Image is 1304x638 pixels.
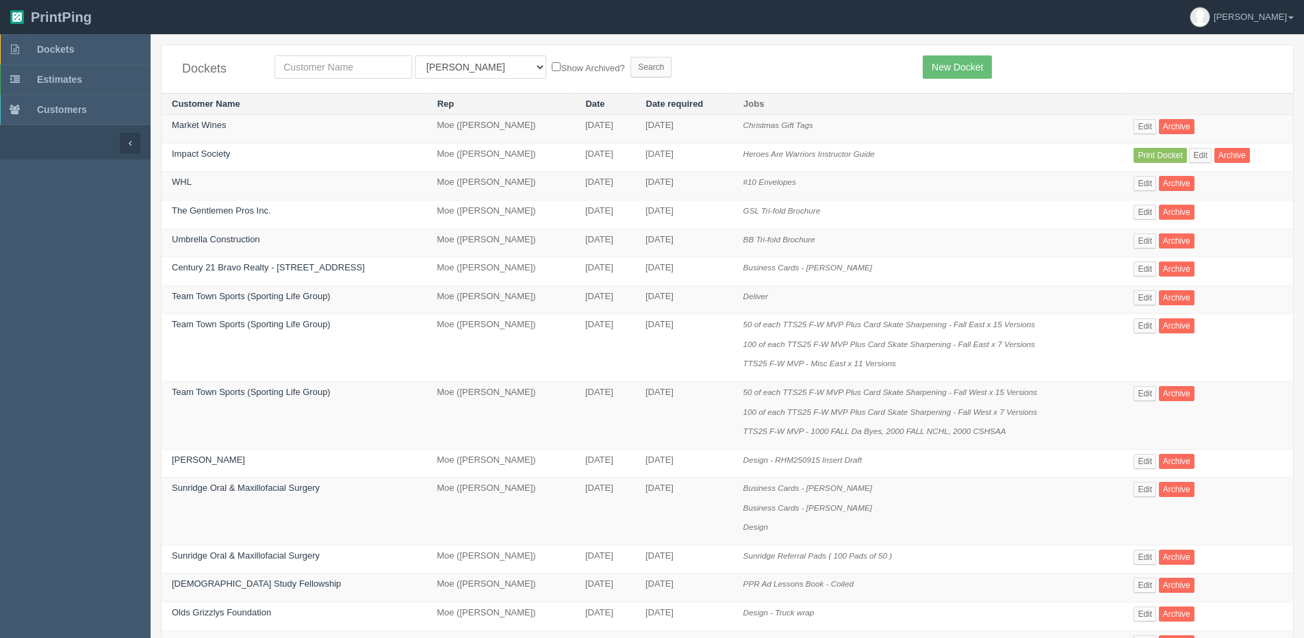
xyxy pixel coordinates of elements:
[1159,386,1194,401] a: Archive
[437,99,455,109] a: Rep
[743,551,893,560] i: Sunridge Referral Pads ( 100 Pads of 50 )
[172,262,365,272] a: Century 21 Bravo Realty - [STREET_ADDRESS]
[426,478,575,546] td: Moe ([PERSON_NAME])
[743,426,1006,435] i: TTS25 F-W MVP - 1000 FALL Da Byes, 2000 FALL NCHL, 2000 CSHSAA
[630,57,672,77] input: Search
[1159,482,1194,497] a: Archive
[552,62,561,71] input: Show Archived?
[1159,607,1194,622] a: Archive
[1190,8,1210,27] img: avatar_default-7531ab5dedf162e01f1e0bb0964e6a185e93c5c22dfe317fb01d7f8cd2b1632c.jpg
[575,602,635,631] td: [DATE]
[635,285,733,314] td: [DATE]
[635,602,733,631] td: [DATE]
[635,381,733,449] td: [DATE]
[172,291,331,301] a: Team Town Sports (Sporting Life Group)
[172,550,320,561] a: Sunridge Oral & Maxillofacial Surgery
[743,292,768,301] i: Deliver
[743,455,862,464] i: Design - RHM250915 Insert Draft
[172,234,260,244] a: Umbrella Construction
[743,340,1036,348] i: 100 of each TTS25 F-W MVP Plus Card Skate Sharpening - Fall East x 7 Versions
[733,93,1124,115] th: Jobs
[1159,578,1194,593] a: Archive
[575,143,635,172] td: [DATE]
[10,10,24,24] img: logo-3e63b451c926e2ac314895c53de4908e5d424f24456219fb08d385ab2e579770.png
[172,205,271,216] a: The Gentlemen Pros Inc.
[426,381,575,449] td: Moe ([PERSON_NAME])
[1134,205,1156,220] a: Edit
[646,99,704,109] a: Date required
[274,55,412,79] input: Customer Name
[575,115,635,144] td: [DATE]
[575,381,635,449] td: [DATE]
[426,574,575,602] td: Moe ([PERSON_NAME])
[1159,261,1194,277] a: Archive
[743,608,815,617] i: Design - Truck wrap
[1134,290,1156,305] a: Edit
[426,602,575,631] td: Moe ([PERSON_NAME])
[1159,550,1194,565] a: Archive
[575,449,635,478] td: [DATE]
[575,285,635,314] td: [DATE]
[426,545,575,574] td: Moe ([PERSON_NAME])
[426,172,575,201] td: Moe ([PERSON_NAME])
[426,285,575,314] td: Moe ([PERSON_NAME])
[635,574,733,602] td: [DATE]
[1134,318,1156,333] a: Edit
[743,407,1038,416] i: 100 of each TTS25 F-W MVP Plus Card Skate Sharpening - Fall West x 7 Versions
[172,149,230,159] a: Impact Society
[1159,119,1194,134] a: Archive
[172,483,320,493] a: Sunridge Oral & Maxillofacial Surgery
[1159,290,1194,305] a: Archive
[426,314,575,382] td: Moe ([PERSON_NAME])
[1134,607,1156,622] a: Edit
[426,143,575,172] td: Moe ([PERSON_NAME])
[172,99,240,109] a: Customer Name
[37,74,82,85] span: Estimates
[37,44,74,55] span: Dockets
[743,235,815,244] i: BB Tri-fold Brochure
[635,143,733,172] td: [DATE]
[923,55,992,79] a: New Docket
[172,578,341,589] a: [DEMOGRAPHIC_DATA] Study Fellowship
[426,449,575,478] td: Moe ([PERSON_NAME])
[743,263,872,272] i: Business Cards - [PERSON_NAME]
[575,314,635,382] td: [DATE]
[635,172,733,201] td: [DATE]
[1134,119,1156,134] a: Edit
[1134,176,1156,191] a: Edit
[635,545,733,574] td: [DATE]
[1134,261,1156,277] a: Edit
[635,229,733,257] td: [DATE]
[743,522,768,531] i: Design
[172,387,331,397] a: Team Town Sports (Sporting Life Group)
[1134,454,1156,469] a: Edit
[743,387,1038,396] i: 50 of each TTS25 F-W MVP Plus Card Skate Sharpening - Fall West x 15 Versions
[743,206,821,215] i: GSL Tri-fold Brochure
[1134,482,1156,497] a: Edit
[1159,205,1194,220] a: Archive
[575,172,635,201] td: [DATE]
[1159,233,1194,248] a: Archive
[172,607,271,617] a: Olds Grizzlys Foundation
[575,257,635,286] td: [DATE]
[172,319,331,329] a: Team Town Sports (Sporting Life Group)
[172,177,192,187] a: WHL
[575,229,635,257] td: [DATE]
[426,115,575,144] td: Moe ([PERSON_NAME])
[743,149,875,158] i: Heroes Are Warriors Instructor Guide
[552,60,624,75] label: Show Archived?
[1134,578,1156,593] a: Edit
[575,574,635,602] td: [DATE]
[743,503,872,512] i: Business Cards - [PERSON_NAME]
[575,201,635,229] td: [DATE]
[426,229,575,257] td: Moe ([PERSON_NAME])
[743,177,796,186] i: #10 Envelopes
[426,201,575,229] td: Moe ([PERSON_NAME])
[182,62,254,76] h4: Dockets
[635,115,733,144] td: [DATE]
[743,120,813,129] i: Christmas Gift Tags
[172,455,245,465] a: [PERSON_NAME]
[635,449,733,478] td: [DATE]
[1159,318,1194,333] a: Archive
[1189,148,1212,163] a: Edit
